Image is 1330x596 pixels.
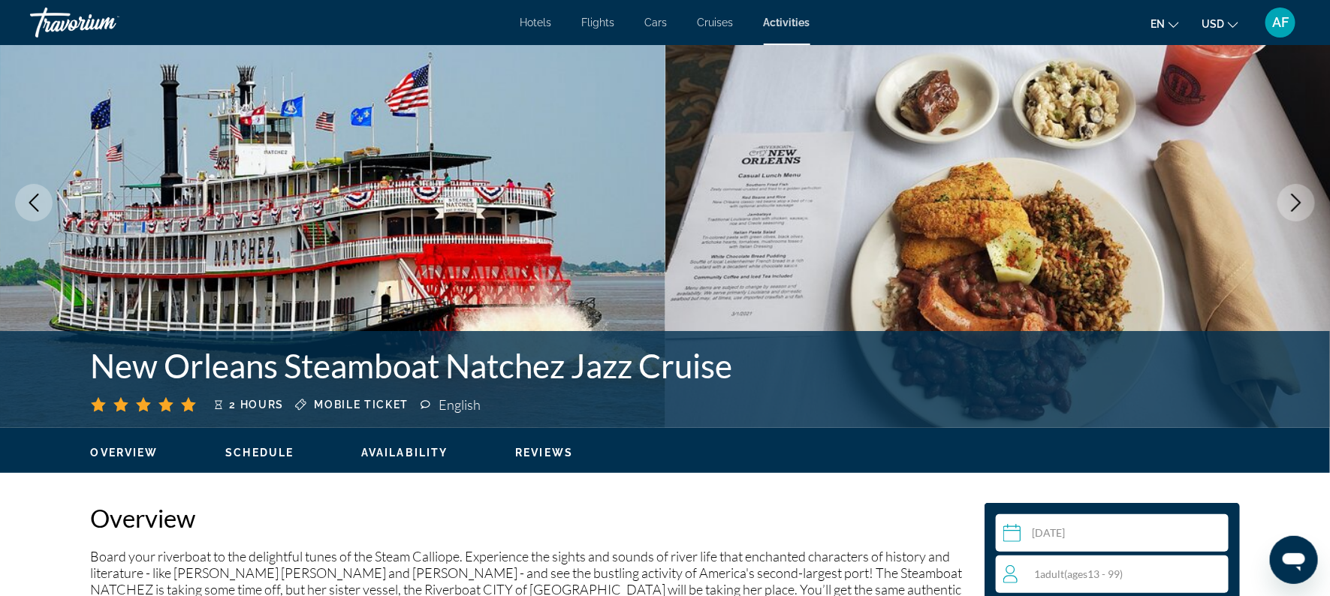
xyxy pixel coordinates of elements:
button: Reviews [515,446,573,459]
a: Cars [645,17,668,29]
button: Change language [1151,13,1179,35]
h2: Overview [91,503,970,533]
span: Reviews [515,447,573,459]
a: Activities [764,17,810,29]
a: Travorium [30,3,180,42]
button: Overview [91,446,158,459]
span: ( 13 - 99) [1065,567,1123,580]
span: AF [1272,15,1289,30]
div: English [439,396,484,413]
iframe: Button to launch messaging window [1270,536,1318,584]
button: Change currency [1202,13,1238,35]
span: Mobile ticket [314,399,409,411]
a: Cruises [698,17,734,29]
span: Availability [361,447,448,459]
span: USD [1202,18,1224,30]
button: Availability [361,446,448,459]
button: Schedule [225,446,294,459]
span: en [1151,18,1165,30]
span: Schedule [225,447,294,459]
h1: New Orleans Steamboat Natchez Jazz Cruise [91,346,1000,385]
span: 2 hours [230,399,285,411]
button: User Menu [1261,7,1300,38]
span: Adult [1041,567,1065,580]
span: 1 [1035,567,1123,580]
button: Previous image [15,184,53,221]
a: Flights [582,17,615,29]
span: Overview [91,447,158,459]
a: Hotels [520,17,552,29]
span: ages [1068,567,1088,580]
button: Next image [1277,184,1315,221]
